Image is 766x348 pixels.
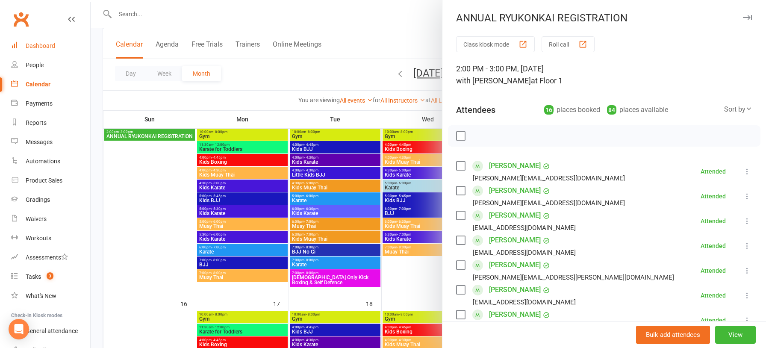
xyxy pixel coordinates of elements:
button: Bulk add attendees [636,326,710,344]
div: Sort by [724,104,752,115]
div: What's New [26,292,56,299]
span: at Floor 1 [531,76,563,85]
a: [PERSON_NAME] [489,209,541,222]
div: [PERSON_NAME][EMAIL_ADDRESS][PERSON_NAME][DOMAIN_NAME] [473,272,674,283]
div: Attended [701,193,726,199]
div: Product Sales [26,177,62,184]
div: Automations [26,158,60,165]
a: Waivers [11,209,90,229]
div: Attended [701,317,726,323]
a: [PERSON_NAME] [489,283,541,297]
a: People [11,56,90,75]
div: Open Intercom Messenger [9,319,29,339]
div: [PERSON_NAME][EMAIL_ADDRESS][DOMAIN_NAME] [473,173,625,184]
a: Messages [11,133,90,152]
div: Dashboard [26,42,55,49]
button: View [715,326,756,344]
a: Automations [11,152,90,171]
div: 2:00 PM - 3:00 PM, [DATE] [456,63,752,87]
div: Attended [701,268,726,274]
a: Calendar [11,75,90,94]
a: Tasks 3 [11,267,90,286]
a: Reports [11,113,90,133]
div: Attendees [456,104,495,116]
div: places booked [544,104,600,116]
a: Workouts [11,229,90,248]
div: Messages [26,139,53,145]
a: Assessments [11,248,90,267]
div: Reports [26,119,47,126]
a: General attendance kiosk mode [11,321,90,341]
a: [PERSON_NAME] [489,233,541,247]
div: Calendar [26,81,50,88]
a: [PERSON_NAME] [489,159,541,173]
a: Gradings [11,190,90,209]
a: [PERSON_NAME] [489,258,541,272]
div: Assessments [26,254,68,261]
a: Dashboard [11,36,90,56]
a: [PERSON_NAME] [489,184,541,198]
div: Attended [701,292,726,298]
span: 3 [47,272,53,280]
div: Attended [701,168,726,174]
div: 16 [544,105,554,115]
a: What's New [11,286,90,306]
span: with [PERSON_NAME] [456,76,531,85]
div: Gradings [26,196,50,203]
div: [PERSON_NAME][EMAIL_ADDRESS][DOMAIN_NAME] [473,198,625,209]
button: Roll call [542,36,595,52]
a: Clubworx [10,9,32,30]
a: Payments [11,94,90,113]
div: Attended [701,243,726,249]
div: places available [607,104,668,116]
div: Waivers [26,215,47,222]
a: [PERSON_NAME] [489,308,541,321]
div: [EMAIL_ADDRESS][DOMAIN_NAME] [473,297,576,308]
div: Tasks [26,273,41,280]
div: 84 [607,105,616,115]
div: [EMAIL_ADDRESS][DOMAIN_NAME] [473,222,576,233]
a: Product Sales [11,171,90,190]
div: People [26,62,44,68]
div: ANNUAL RYUKONKAI REGISTRATION [442,12,766,24]
div: Attended [701,218,726,224]
div: Payments [26,100,53,107]
div: General attendance [26,327,78,334]
div: [EMAIL_ADDRESS][DOMAIN_NAME] [473,247,576,258]
div: Workouts [26,235,51,242]
button: Class kiosk mode [456,36,535,52]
